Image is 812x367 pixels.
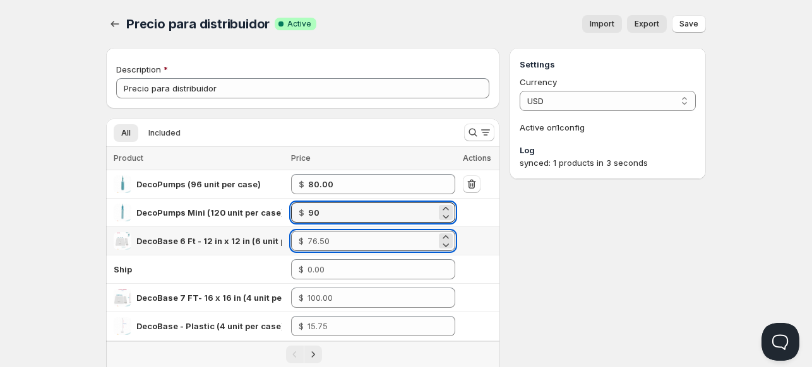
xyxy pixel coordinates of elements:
div: Ship [114,263,132,276]
input: 76.50 [307,231,436,251]
span: Export [635,19,659,29]
strong: $ [299,179,304,189]
span: $ [299,236,304,246]
a: Export [627,15,667,33]
div: DecoBase 7 FT- 16 x 16 in (4 unit per case) [136,291,282,304]
div: DecoBase - Plastic (4 unit per case) [136,320,282,332]
h3: Log [520,144,696,156]
iframe: Help Scout Beacon - Open [761,323,799,361]
span: Included [148,128,181,138]
span: Product [114,153,143,163]
input: 15.75 [307,316,436,336]
strong: $ [299,207,304,218]
span: DecoBase - Plastic (4 unit per case) [136,321,284,331]
span: Import [590,19,614,29]
button: Save [672,15,706,33]
div: DecoPumps (96 unit per case) [136,178,261,190]
span: Actions [463,153,491,163]
input: 100.00 [307,288,436,308]
button: Search and filter results [464,124,494,141]
div: synced: 1 products in 3 seconds [520,156,696,169]
button: Next [304,346,322,363]
button: Import [582,15,622,33]
span: DecoBase 6 Ft - 12 in x 12 in (6 unit per case) [136,236,319,246]
p: Active on 1 config [520,121,696,134]
span: Save [679,19,698,29]
span: Ship [114,264,132,274]
input: 127.00 [308,202,436,223]
nav: Pagination [106,341,499,367]
span: Precio para distribuidor [126,16,270,32]
div: DecoPumps Mini (120 unit per case) [136,206,282,219]
div: DecoBase 6 Ft - 12 in x 12 in (6 unit per case) [136,235,282,247]
span: DecoPumps Mini (120 unit per case) [136,207,284,218]
span: Price [291,153,311,163]
input: 0.00 [307,259,436,279]
input: Private internal description [116,78,489,98]
span: DecoBase 7 FT- 16 x 16 in (4 unit per case) [136,293,311,303]
span: $ [299,321,304,331]
span: Description [116,64,161,74]
span: Active [287,19,311,29]
span: DecoPumps (96 unit per case) [136,179,261,189]
span: $ [299,264,304,274]
h3: Settings [520,58,696,71]
span: $ [299,293,304,303]
span: Currency [520,77,557,87]
span: All [121,128,131,138]
input: 111.00 [308,174,436,194]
